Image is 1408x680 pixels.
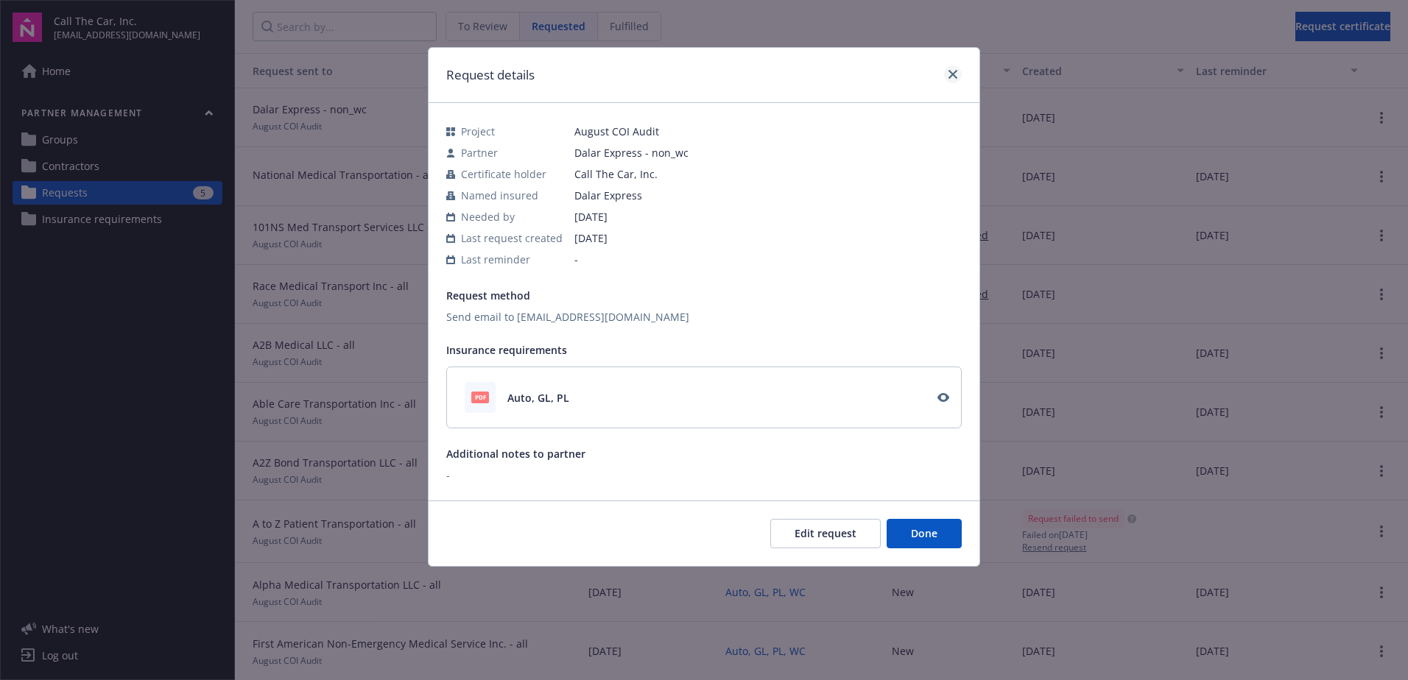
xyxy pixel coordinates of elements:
[507,390,569,405] span: Auto, GL, PL
[446,65,535,85] h1: Request details
[446,309,962,325] div: Send email to [EMAIL_ADDRESS][DOMAIN_NAME]
[932,386,955,409] a: View
[446,288,962,303] div: Request method
[461,124,495,139] span: Project
[574,230,962,246] span: [DATE]
[770,519,881,548] button: Edit request
[887,519,962,548] button: Done
[471,392,489,403] span: pdf
[574,145,962,160] span: Dalar Express - non_wc
[574,166,962,182] span: Call The Car, Inc.
[574,124,962,139] span: August COI Audit
[461,252,530,267] span: Last reminder
[461,145,498,160] span: Partner
[461,209,515,224] span: Needed by
[446,467,962,483] div: -
[461,166,546,182] span: Certificate holder
[446,342,962,358] div: Insurance requirements
[574,209,962,224] span: [DATE]
[574,252,962,267] span: -
[574,188,962,203] span: Dalar Express
[461,230,563,246] span: Last request created
[446,446,962,461] div: Additional notes to partner
[944,65,962,83] a: close
[461,188,538,203] span: Named insured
